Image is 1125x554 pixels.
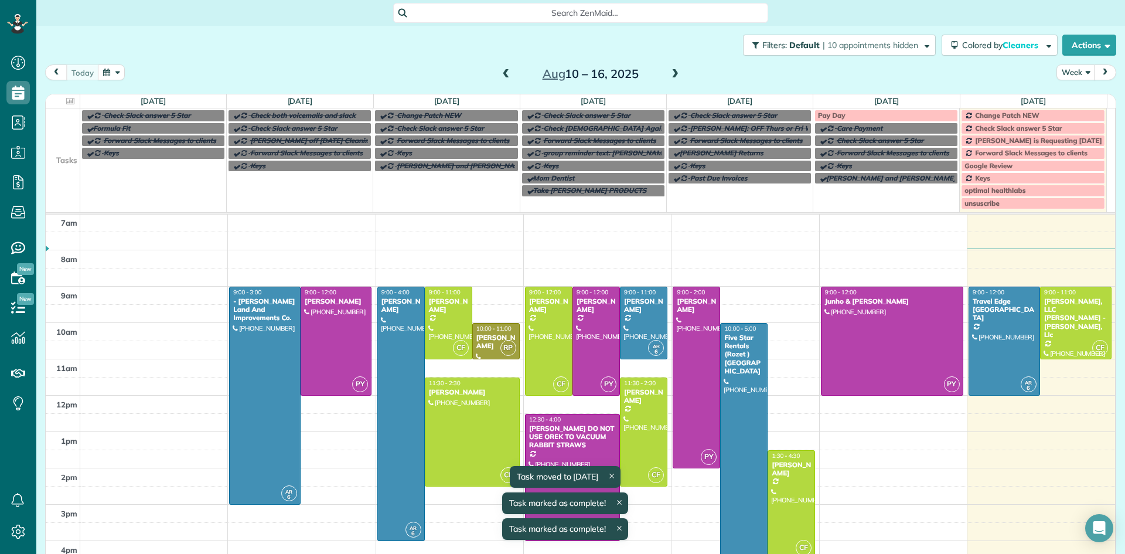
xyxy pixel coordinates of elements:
[1094,64,1116,80] button: next
[1092,340,1108,356] span: CF
[771,461,812,478] div: [PERSON_NAME]
[701,449,717,465] span: PY
[529,297,569,314] div: [PERSON_NAME]
[624,288,656,296] span: 9:00 - 11:00
[61,218,77,227] span: 7am
[544,111,630,120] span: Check Slack answer 5 Star
[942,35,1058,56] button: Colored byCleaners
[533,186,647,195] span: Take [PERSON_NAME] PRODUCTS
[250,111,356,120] span: Check both voicemails and slack
[305,288,336,296] span: 9:00 - 12:00
[975,174,990,182] span: Keys
[429,379,461,387] span: 11:30 - 2:30
[1044,297,1108,339] div: [PERSON_NAME], LLC [PERSON_NAME] - [PERSON_NAME], Llc
[529,288,561,296] span: 9:00 - 12:00
[233,297,297,322] div: - [PERSON_NAME] Land And Improvements Co.
[874,96,899,106] a: [DATE]
[410,525,417,531] span: AR
[653,343,660,349] span: AR
[66,64,99,80] button: today
[61,473,77,482] span: 2pm
[381,297,421,314] div: [PERSON_NAME]
[502,492,628,514] div: Task marked as complete!
[690,161,705,170] span: Keys
[56,400,77,409] span: 12pm
[304,297,369,305] div: [PERSON_NAME]
[577,288,608,296] span: 9:00 - 12:00
[453,340,469,356] span: CF
[285,488,292,495] span: AR
[824,297,960,305] div: Junho & [PERSON_NAME]
[397,124,483,132] span: Check Slack answer 5 Star
[624,379,656,387] span: 11:30 - 2:30
[104,148,119,157] span: Keys
[476,334,516,351] div: [PERSON_NAME]
[428,388,516,396] div: [PERSON_NAME]
[601,376,616,392] span: PY
[429,288,461,296] span: 9:00 - 11:00
[964,161,1012,170] span: Google Review
[1021,383,1036,394] small: 6
[529,424,616,450] div: [PERSON_NAME] DO NOT USE OREK TO VACUUM RABBIT STRAWS
[397,161,583,170] span: [PERSON_NAME] and [PERSON_NAME] Off Every [DATE]
[975,124,1062,132] span: Check Slack answer 5 Star
[623,388,664,405] div: [PERSON_NAME]
[93,124,130,132] span: Formula Fit
[737,35,936,56] a: Filters: Default | 10 appointments hidden
[104,136,216,145] span: Forward Slack Messages to clients
[1025,379,1032,386] span: AR
[529,416,561,423] span: 12:30 - 4:00
[837,148,949,157] span: Forward Slack Messages to clients
[944,376,960,392] span: PY
[406,528,421,539] small: 6
[141,96,166,106] a: [DATE]
[544,161,559,170] span: Keys
[510,466,621,488] div: Task moved to [DATE]
[517,67,664,80] h2: 10 – 16, 2025
[544,124,714,132] span: Check [DEMOGRAPHIC_DATA] Against Spreadsheet
[826,174,987,182] span: [PERSON_NAME] and [PERSON_NAME] Wedding
[648,467,664,483] span: CF
[56,363,77,373] span: 11am
[61,436,77,446] span: 1pm
[544,148,669,157] span: group reminder text: [PERSON_NAME]
[649,346,663,358] small: 6
[823,40,918,50] span: | 10 appointments hidden
[1056,64,1095,80] button: Week
[1003,40,1040,50] span: Cleaners
[502,518,628,540] div: Task marked as complete!
[250,136,411,145] span: [PERSON_NAME] off [DATE] Cleaning Restaurant
[56,327,77,337] span: 10am
[677,288,705,296] span: 9:00 - 2:00
[690,136,803,145] span: Forward Slack Messages to clients
[1085,514,1113,542] div: Open Intercom Messenger
[17,293,34,305] span: New
[250,124,337,132] span: Check Slack answer 5 Star
[434,96,459,106] a: [DATE]
[973,288,1004,296] span: 9:00 - 12:00
[724,334,764,376] div: Five Star Rentals (Rozet ) [GEOGRAPHIC_DATA]
[837,124,882,132] span: Care Payment
[61,254,77,264] span: 8am
[690,124,832,132] span: [PERSON_NAME]: OFF Thurs or Fri WEEKLY
[397,111,461,120] span: Change Patch NEW
[743,35,936,56] button: Filters: Default | 10 appointments hidden
[476,325,512,332] span: 10:00 - 11:00
[576,297,616,314] div: [PERSON_NAME]
[772,452,800,460] span: 1:30 - 4:30
[818,111,845,120] span: Pay Day
[553,376,569,392] span: CF
[428,297,469,314] div: [PERSON_NAME]
[581,96,606,106] a: [DATE]
[544,136,656,145] span: Forward Slack Messages to clients
[1021,96,1046,106] a: [DATE]
[288,96,313,106] a: [DATE]
[61,509,77,518] span: 3pm
[250,161,265,170] span: Keys
[964,186,1025,195] span: optimal healthlabs
[17,263,34,275] span: New
[381,288,410,296] span: 9:00 - 4:00
[397,136,509,145] span: Forward Slack Messages to clients
[724,325,756,332] span: 10:00 - 5:00
[500,467,516,483] span: CF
